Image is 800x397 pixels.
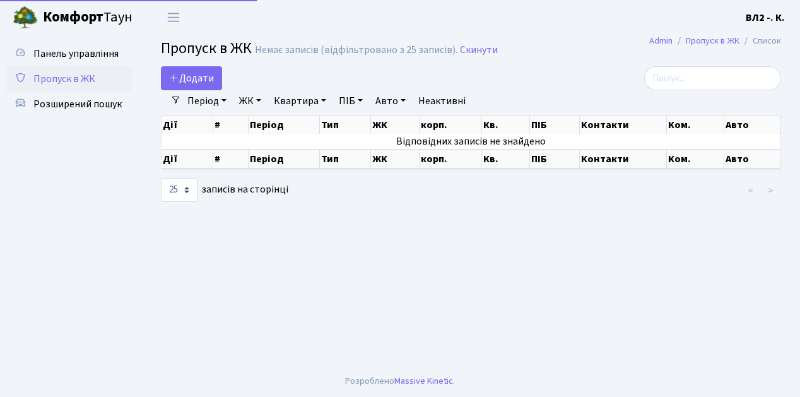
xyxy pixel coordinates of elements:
td: Відповідних записів не знайдено [162,134,781,149]
div: Немає записів (відфільтровано з 25 записів). [255,44,457,56]
a: Admin [649,34,673,47]
span: Панель управління [33,47,119,61]
th: Дії [162,116,213,134]
th: Період [249,116,320,134]
th: ЖК [371,116,420,134]
th: Контакти [580,150,668,169]
th: Кв. [482,116,530,134]
a: Панель управління [6,41,132,66]
span: Пропуск в ЖК [33,72,95,86]
a: Період [182,90,232,112]
th: Ком. [667,150,724,169]
input: Пошук... [644,66,781,90]
li: Список [739,34,781,48]
a: Massive Kinetic [394,374,453,388]
th: # [213,116,249,134]
th: Дії [162,150,213,169]
button: Переключити навігацію [158,7,189,28]
th: ПІБ [530,116,579,134]
a: Неактивні [413,90,471,112]
th: Контакти [580,116,668,134]
th: Період [249,150,320,169]
a: Додати [161,66,222,90]
th: корп. [420,116,482,134]
a: Авто [370,90,411,112]
th: Авто [724,116,781,134]
div: Розроблено . [345,374,455,388]
th: Авто [724,150,781,169]
b: Комфорт [43,7,103,27]
select: записів на сторінці [161,178,197,202]
span: Пропуск в ЖК [161,37,252,59]
a: ВЛ2 -. К. [746,10,785,25]
th: ЖК [371,150,420,169]
img: logo.png [13,5,38,30]
a: Пропуск в ЖК [6,66,132,92]
th: Тип [320,150,371,169]
th: Ком. [667,116,724,134]
a: Пропуск в ЖК [686,34,739,47]
a: Розширений пошук [6,92,132,117]
th: Кв. [482,150,530,169]
a: ПІБ [334,90,368,112]
nav: breadcrumb [630,28,800,54]
th: корп. [420,150,482,169]
label: записів на сторінці [161,178,288,202]
a: Квартира [269,90,331,112]
span: Розширений пошук [33,97,122,111]
a: ЖК [234,90,266,112]
a: Скинути [460,44,498,56]
span: Таун [43,7,132,28]
th: Тип [320,116,371,134]
span: Додати [169,71,214,85]
th: # [213,150,249,169]
b: ВЛ2 -. К. [746,11,785,25]
th: ПІБ [530,150,579,169]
